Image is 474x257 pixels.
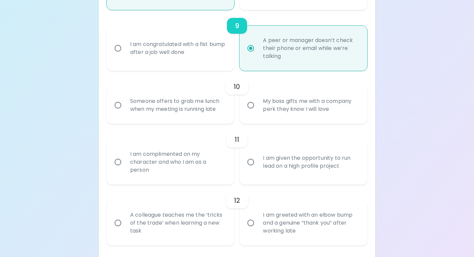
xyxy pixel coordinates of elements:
[107,185,367,245] div: choice-group-check
[234,195,240,206] h6: 12
[125,32,231,64] div: I am congratulated with a fist bump after a job well done
[235,21,239,31] h6: 9
[107,71,367,124] div: choice-group-check
[235,134,239,145] h6: 11
[107,10,367,71] div: choice-group-check
[125,142,231,182] div: I am complimented on my character and who I am as a person
[258,146,364,178] div: I am given the opportunity to run lead on a high profile project
[258,28,364,68] div: A peer or manager doesn’t check their phone or email while we’re talking
[234,81,240,92] h6: 10
[125,89,231,121] div: Someone offers to grab me lunch when my meeting is running late
[125,203,231,243] div: A colleague teaches me the ‘tricks of the trade’ when learning a new task
[258,203,364,243] div: I am greeted with an elbow bump and a genuine “thank you” after working late
[107,124,367,185] div: choice-group-check
[258,89,364,121] div: My boss gifts me with a company perk they know I will love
